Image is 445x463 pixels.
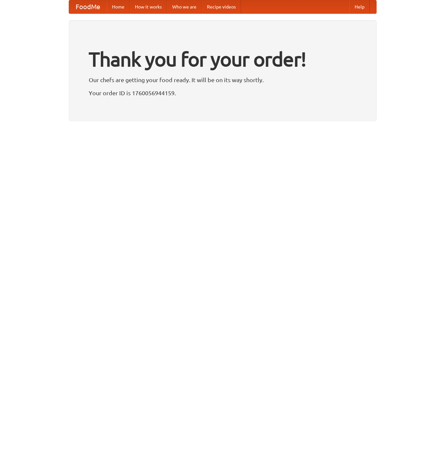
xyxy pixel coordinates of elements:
a: How it works [130,0,167,13]
h1: Thank you for your order! [89,44,357,75]
a: Home [107,0,130,13]
p: Your order ID is 1760056944159. [89,88,357,98]
a: FoodMe [69,0,107,13]
a: Recipe videos [202,0,241,13]
p: Our chefs are getting your food ready. It will be on its way shortly. [89,75,357,85]
a: Who we are [167,0,202,13]
a: Help [349,0,370,13]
